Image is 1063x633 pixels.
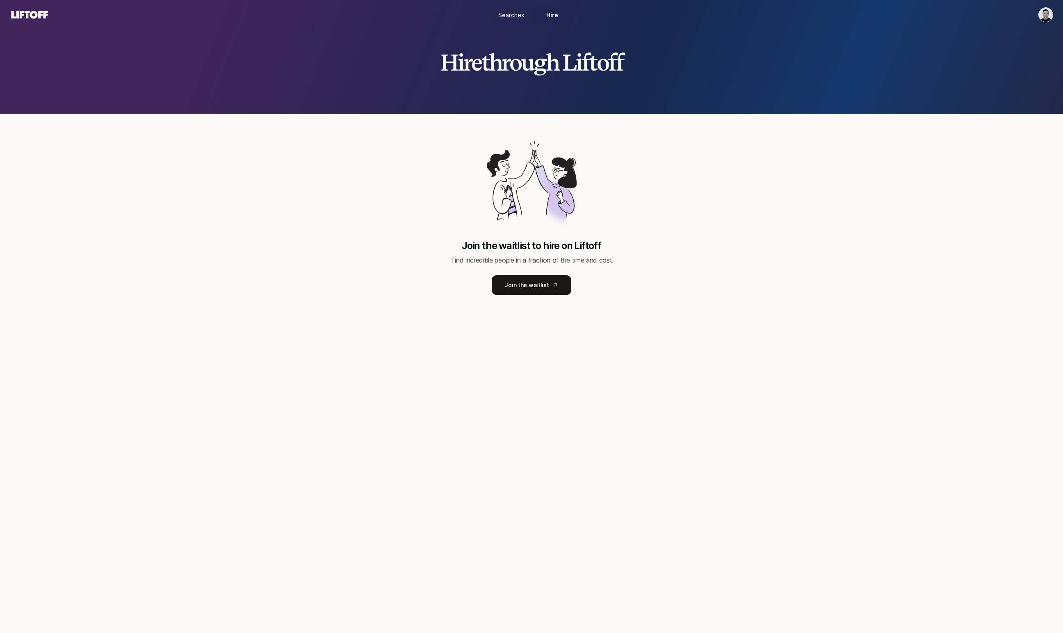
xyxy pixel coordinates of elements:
[531,7,573,23] a: Hire
[490,7,531,23] a: Searches
[462,240,601,251] p: Join the waitlist to hire on Liftoff
[492,275,571,295] a: Join the waitlist
[546,11,558,19] span: Hire
[440,50,623,75] h2: Hire
[498,11,524,19] span: Searches
[451,255,612,265] p: Find incredible people in a fraction of the time and cost
[1038,7,1053,22] button: Muharrem Senyil
[481,48,623,76] span: through Liftoff
[1039,8,1053,22] img: Muharrem Senyil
